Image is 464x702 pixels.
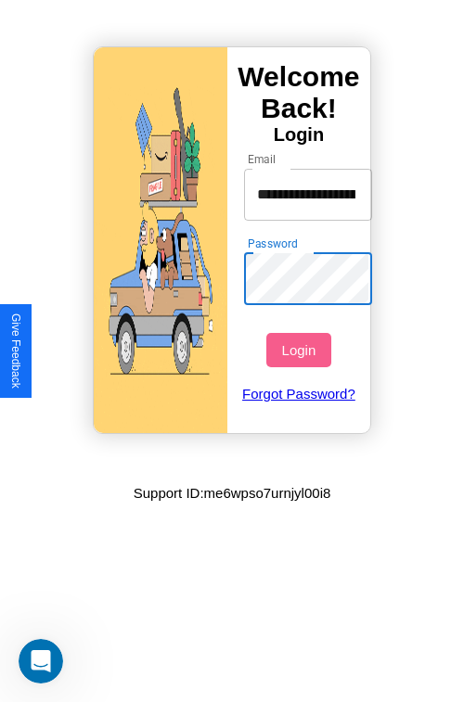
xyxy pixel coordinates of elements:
button: Login [266,333,330,367]
h4: Login [227,124,370,146]
a: Forgot Password? [235,367,364,420]
label: Email [248,151,277,167]
p: Support ID: me6wpso7urnjyl00i8 [134,480,331,505]
iframe: Intercom live chat [19,639,63,683]
div: Give Feedback [9,313,22,389]
img: gif [94,47,227,433]
label: Password [248,236,297,251]
h3: Welcome Back! [227,61,370,124]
